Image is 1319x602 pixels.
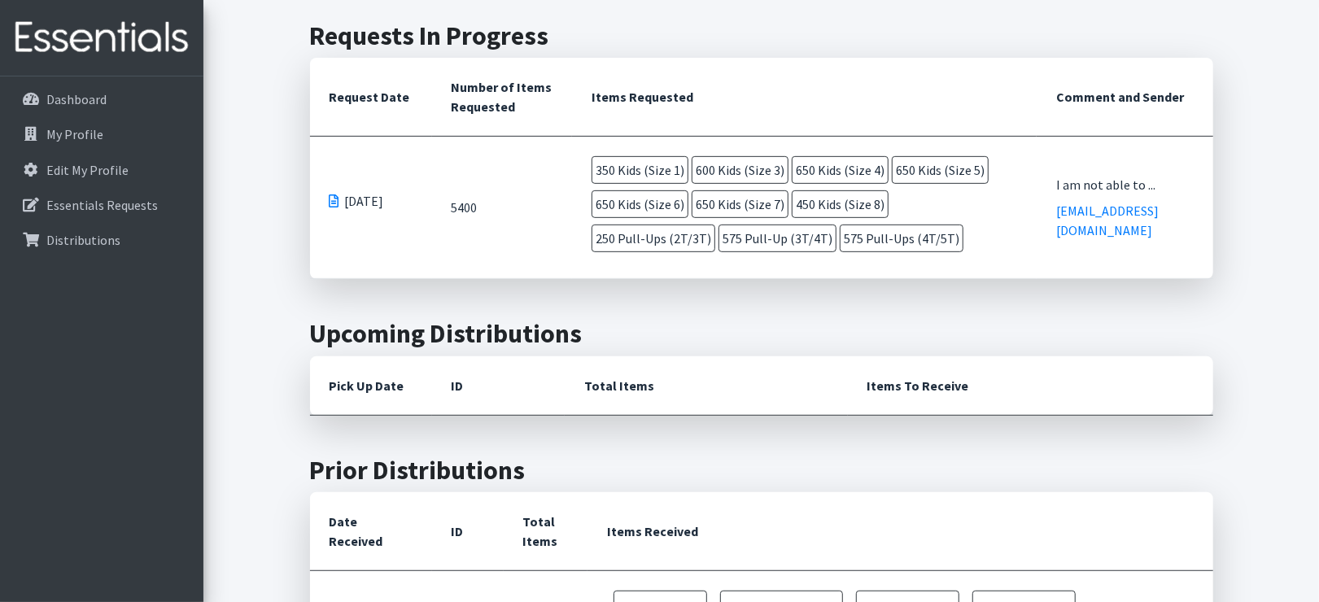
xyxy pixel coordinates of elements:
[432,492,504,571] th: ID
[310,455,1213,486] h2: Prior Distributions
[892,156,989,184] span: 650 Kids (Size 5)
[587,492,1213,571] th: Items Received
[432,58,572,137] th: Number of Items Requested
[692,156,788,184] span: 600 Kids (Size 3)
[7,11,197,65] img: HumanEssentials
[592,156,688,184] span: 350 Kids (Size 1)
[840,225,963,252] span: 575 Pull-Ups (4T/5T)
[46,162,129,178] p: Edit My Profile
[7,83,197,116] a: Dashboard
[592,190,688,218] span: 650 Kids (Size 6)
[718,225,836,252] span: 575 Pull-Up (3T/4T)
[692,190,788,218] span: 650 Kids (Size 7)
[310,356,432,416] th: Pick Up Date
[345,191,384,211] span: [DATE]
[46,126,103,142] p: My Profile
[432,356,565,416] th: ID
[310,318,1213,349] h2: Upcoming Distributions
[46,232,120,248] p: Distributions
[7,118,197,150] a: My Profile
[7,224,197,256] a: Distributions
[792,190,889,218] span: 450 Kids (Size 8)
[46,197,158,213] p: Essentials Requests
[792,156,889,184] span: 650 Kids (Size 4)
[565,356,848,416] th: Total Items
[310,492,432,571] th: Date Received
[432,137,572,279] td: 5400
[592,225,715,252] span: 250 Pull-Ups (2T/3T)
[1056,203,1159,238] a: [EMAIL_ADDRESS][DOMAIN_NAME]
[310,58,432,137] th: Request Date
[504,492,587,571] th: Total Items
[46,91,107,107] p: Dashboard
[7,154,197,186] a: Edit My Profile
[848,356,1213,416] th: Items To Receive
[7,189,197,221] a: Essentials Requests
[572,58,1037,137] th: Items Requested
[1037,58,1212,137] th: Comment and Sender
[1056,175,1193,194] div: I am not able to ...
[310,20,1213,51] h2: Requests In Progress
